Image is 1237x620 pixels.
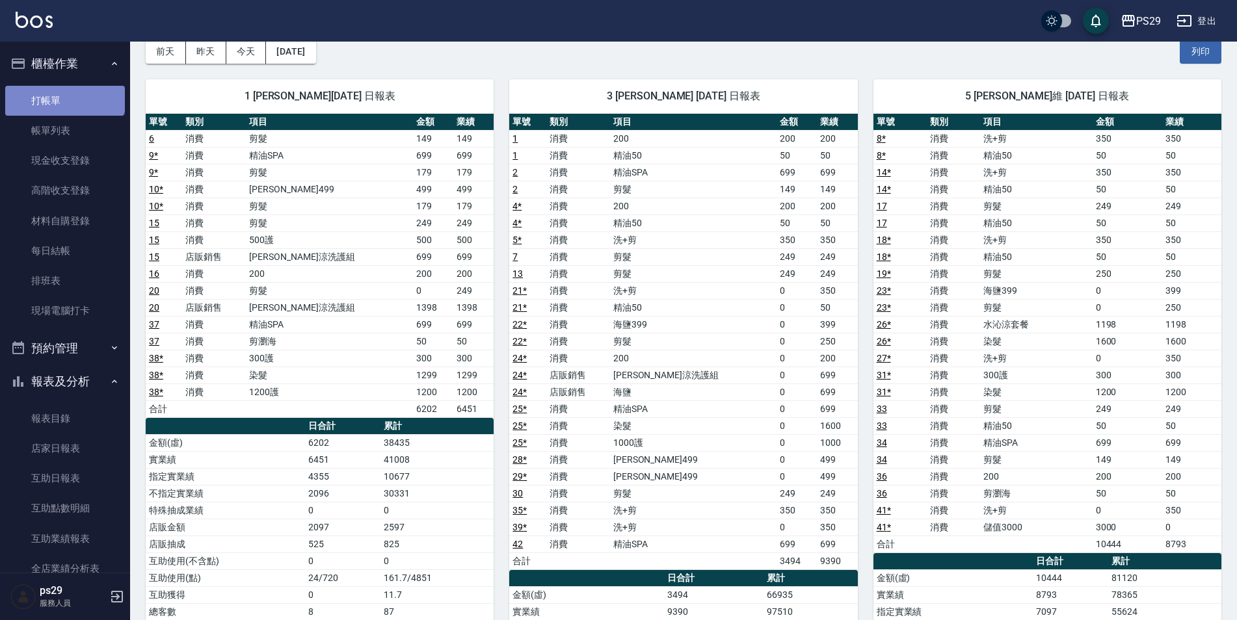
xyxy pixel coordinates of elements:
td: 消費 [546,299,610,316]
td: [PERSON_NAME]涼洗護組 [610,367,777,383]
td: 0 [777,299,817,316]
td: 消費 [182,333,246,350]
td: 染髮 [980,383,1093,400]
a: 30 [512,488,523,498]
a: 42 [512,539,523,549]
td: 消費 [182,383,246,400]
td: 6451 [453,400,494,417]
td: 50 [1162,214,1221,231]
td: 179 [453,164,494,181]
td: 38435 [380,434,494,451]
td: 0 [413,282,453,299]
td: 染髮 [980,333,1093,350]
td: 200 [453,265,494,282]
td: 200 [610,130,777,147]
td: 剪髮 [610,181,777,198]
span: 5 [PERSON_NAME]維 [DATE] 日報表 [889,90,1206,103]
td: 消費 [546,147,610,164]
td: 249 [817,248,857,265]
td: 精油50 [980,214,1093,231]
td: 500 [453,231,494,248]
td: 消費 [927,164,980,181]
td: 消費 [182,316,246,333]
td: 350 [817,231,857,248]
a: 33 [877,420,887,431]
td: 0 [1093,282,1163,299]
td: 249 [817,265,857,282]
td: 350 [1162,231,1221,248]
td: 50 [1162,181,1221,198]
span: 1 [PERSON_NAME][DATE] 日報表 [161,90,478,103]
td: 250 [1162,265,1221,282]
td: 消費 [927,400,980,417]
td: 1600 [1162,333,1221,350]
td: 消費 [546,417,610,434]
td: 店販銷售 [546,383,610,400]
td: 0 [777,417,817,434]
td: 店販銷售 [182,248,246,265]
td: 50 [1093,214,1163,231]
td: 249 [1162,400,1221,417]
td: 6202 [305,434,380,451]
td: 剪髮 [980,299,1093,316]
td: 剪髮 [246,164,412,181]
td: 50 [777,214,817,231]
button: save [1083,8,1109,34]
td: 消費 [927,383,980,400]
td: 海鹽399 [610,316,777,333]
td: 消費 [927,350,980,367]
td: 精油50 [980,417,1093,434]
td: 0 [777,367,817,383]
a: 7 [512,252,518,262]
td: 149 [413,130,453,147]
td: 50 [777,147,817,164]
th: 項目 [610,114,777,131]
td: 洗+剪 [980,231,1093,248]
a: 37 [149,336,159,346]
td: 50 [817,299,857,316]
button: 列印 [1180,40,1221,64]
td: 洗+剪 [610,282,777,299]
th: 類別 [182,114,246,131]
td: 0 [777,333,817,350]
a: 1 [512,133,518,144]
td: 1398 [413,299,453,316]
td: 合計 [146,400,182,417]
a: 13 [512,268,523,279]
td: 消費 [927,147,980,164]
td: 300 [413,350,453,367]
td: 149 [453,130,494,147]
td: 精油50 [980,248,1093,265]
td: 剪髮 [246,282,412,299]
td: 店販銷售 [546,367,610,383]
a: 店家日報表 [5,433,125,463]
td: 200 [777,130,817,147]
a: 1 [512,150,518,161]
td: 消費 [546,434,610,451]
td: 剪髮 [246,214,412,231]
td: 50 [1093,147,1163,164]
a: 36 [877,471,887,482]
td: 179 [413,164,453,181]
th: 業績 [817,114,857,131]
td: 0 [1093,299,1163,316]
a: 互助業績報表 [5,524,125,554]
th: 金額 [777,114,817,131]
td: 1200 [1093,383,1163,400]
td: 149 [817,181,857,198]
td: 消費 [927,333,980,350]
td: 50 [1162,147,1221,164]
td: 0 [777,350,817,367]
td: 699 [413,316,453,333]
td: 699 [1093,434,1163,451]
td: 250 [1162,299,1221,316]
td: 洗+剪 [980,164,1093,181]
td: 699 [413,147,453,164]
td: [PERSON_NAME]499 [246,181,412,198]
td: 消費 [546,248,610,265]
a: 打帳單 [5,86,125,116]
td: 350 [1093,231,1163,248]
td: 399 [817,316,857,333]
td: 消費 [182,130,246,147]
td: 50 [1093,181,1163,198]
